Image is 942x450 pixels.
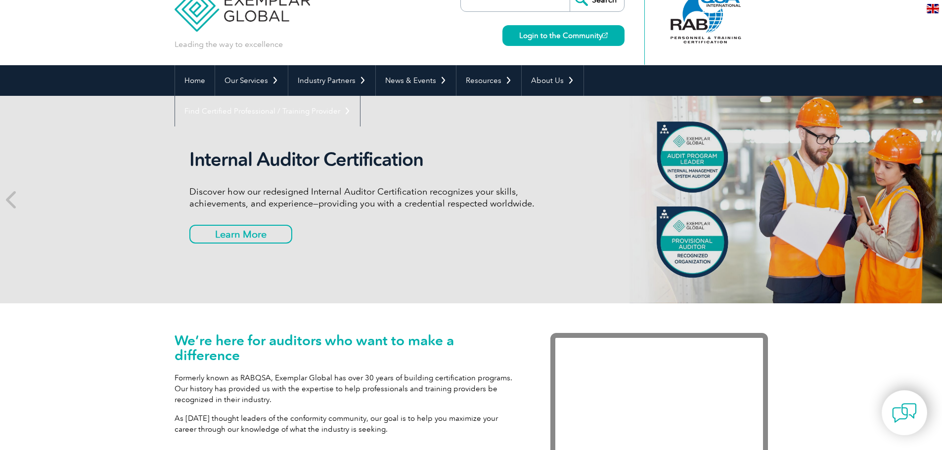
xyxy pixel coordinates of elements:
h2: Internal Auditor Certification [189,148,560,171]
img: contact-chat.png [892,401,917,425]
a: News & Events [376,65,456,96]
img: en [927,4,939,13]
p: Discover how our redesigned Internal Auditor Certification recognizes your skills, achievements, ... [189,186,560,209]
p: Leading the way to excellence [175,39,283,50]
img: open_square.png [602,33,608,38]
a: Find Certified Professional / Training Provider [175,96,360,126]
a: Learn More [189,225,292,244]
p: Formerly known as RABQSA, Exemplar Global has over 30 years of building certification programs. O... [175,372,521,405]
h1: We’re here for auditors who want to make a difference [175,333,521,363]
a: Resources [456,65,521,96]
a: Login to the Community [502,25,625,46]
p: As [DATE] thought leaders of the conformity community, our goal is to help you maximize your care... [175,413,521,435]
a: Industry Partners [288,65,375,96]
a: Home [175,65,215,96]
a: Our Services [215,65,288,96]
a: About Us [522,65,583,96]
